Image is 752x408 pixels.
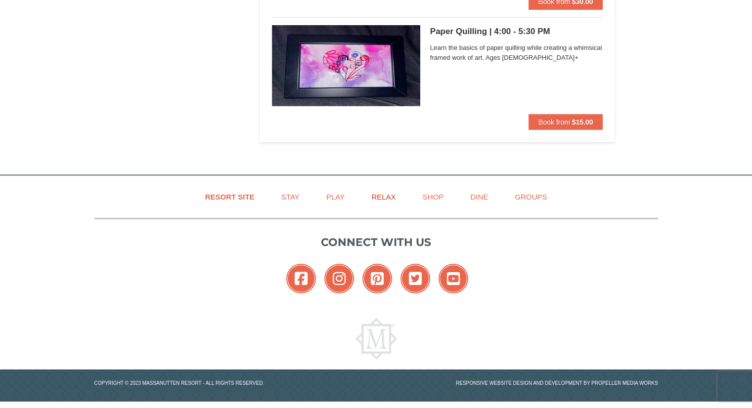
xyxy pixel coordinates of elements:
strong: $15.00 [572,118,593,126]
p: Connect with us [94,234,658,250]
a: Responsive website design and development by Propeller Media Works [456,380,658,386]
p: Copyright © 2023 Massanutten Resort - All Rights Reserved. [87,379,376,387]
a: Resort Site [193,186,267,208]
a: Stay [269,186,312,208]
a: Play [314,186,357,208]
a: Relax [359,186,408,208]
span: Book from [538,118,570,126]
a: Shop [410,186,456,208]
img: 6619869-1458-18a998eb.jpg [272,25,420,106]
button: Book from $15.00 [529,114,603,130]
img: Massanutten Resort Logo [355,318,397,360]
a: Dine [458,186,500,208]
h5: Paper Quilling | 4:00 - 5:30 PM [430,27,603,37]
a: Groups [502,186,559,208]
span: Learn the basics of paper quilling while creating a whimsical framed work of art. Ages [DEMOGRAPH... [430,43,603,63]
